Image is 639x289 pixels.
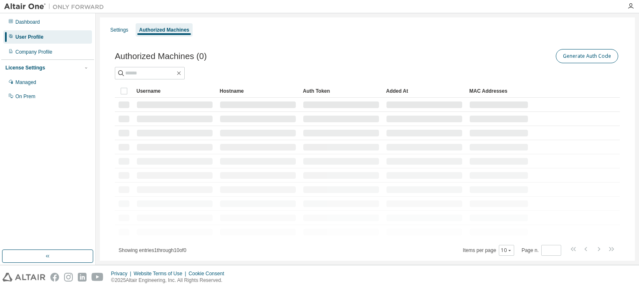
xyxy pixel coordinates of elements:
span: Page n. [522,245,561,256]
button: 10 [501,247,512,254]
img: facebook.svg [50,273,59,282]
div: Website Terms of Use [134,270,188,277]
img: altair_logo.svg [2,273,45,282]
span: Showing entries 1 through 10 of 0 [119,247,186,253]
div: License Settings [5,64,45,71]
div: Privacy [111,270,134,277]
img: Altair One [4,2,108,11]
img: youtube.svg [92,273,104,282]
div: Auth Token [303,84,379,98]
div: Authorized Machines [139,27,189,33]
div: Cookie Consent [188,270,229,277]
div: Username [136,84,213,98]
div: MAC Addresses [469,84,528,98]
div: On Prem [15,93,35,100]
div: Settings [110,27,128,33]
div: Managed [15,79,36,86]
div: Company Profile [15,49,52,55]
span: Authorized Machines (0) [115,52,207,61]
span: Items per page [463,245,514,256]
div: Added At [386,84,463,98]
p: © 2025 Altair Engineering, Inc. All Rights Reserved. [111,277,229,284]
img: linkedin.svg [78,273,87,282]
img: instagram.svg [64,273,73,282]
div: Dashboard [15,19,40,25]
div: User Profile [15,34,43,40]
div: Hostname [220,84,296,98]
button: Generate Auth Code [556,49,618,63]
